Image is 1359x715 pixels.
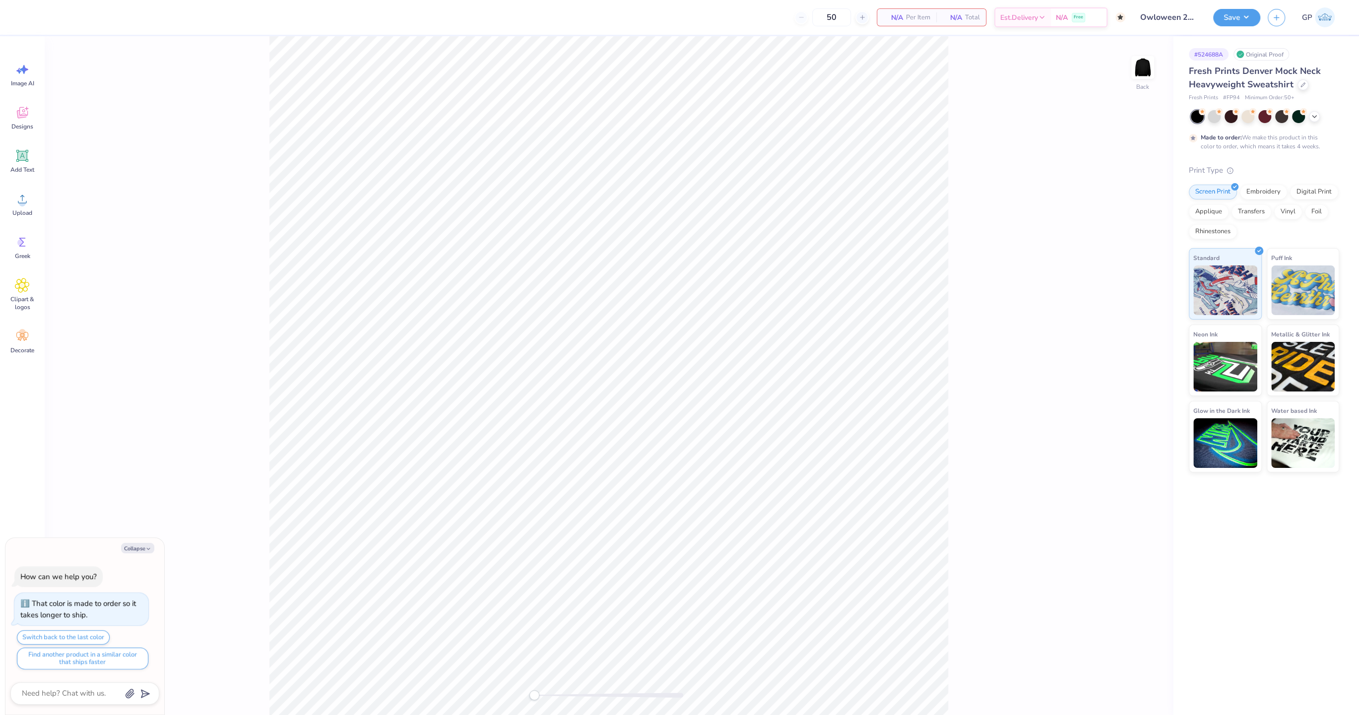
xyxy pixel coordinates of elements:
[1271,405,1317,416] span: Water based Ink
[1074,14,1083,21] span: Free
[1136,82,1149,91] div: Back
[529,690,539,700] div: Accessibility label
[1271,253,1292,263] span: Puff Ink
[1000,12,1038,23] span: Est. Delivery
[1189,94,1218,102] span: Fresh Prints
[17,648,148,669] button: Find another product in a similar color that ships faster
[1133,58,1153,77] img: Back
[1231,204,1271,219] div: Transfers
[1240,185,1287,199] div: Embroidery
[1302,12,1312,23] span: GP
[1290,185,1338,199] div: Digital Print
[1193,265,1257,315] img: Standard
[1245,94,1294,102] span: Minimum Order: 50 +
[10,346,34,354] span: Decorate
[11,123,33,130] span: Designs
[12,209,32,217] span: Upload
[883,12,903,23] span: N/A
[1233,48,1289,61] div: Original Proof
[1193,253,1220,263] span: Standard
[1271,265,1335,315] img: Puff Ink
[1193,342,1257,391] img: Neon Ink
[1189,185,1237,199] div: Screen Print
[11,79,34,87] span: Image AI
[1274,204,1302,219] div: Vinyl
[1315,7,1335,27] img: Gene Padilla
[17,630,110,645] button: Switch back to the last color
[1271,329,1330,339] span: Metallic & Glitter Ink
[15,252,30,260] span: Greek
[812,8,851,26] input: – –
[1213,9,1260,26] button: Save
[1189,65,1321,90] span: Fresh Prints Denver Mock Neck Heavyweight Sweatshirt
[1223,94,1240,102] span: # FP94
[1189,224,1237,239] div: Rhinestones
[1201,133,1323,151] div: We make this product in this color to order, which means it takes 4 weeks.
[1193,405,1250,416] span: Glow in the Dark Ink
[1271,418,1335,468] img: Water based Ink
[1189,48,1229,61] div: # 524688A
[1133,7,1206,27] input: Untitled Design
[1305,204,1328,219] div: Foil
[965,12,980,23] span: Total
[1297,7,1339,27] a: GP
[1056,12,1068,23] span: N/A
[1193,418,1257,468] img: Glow in the Dark Ink
[121,543,154,553] button: Collapse
[6,295,39,311] span: Clipart & logos
[942,12,962,23] span: N/A
[906,12,930,23] span: Per Item
[1193,329,1218,339] span: Neon Ink
[1189,165,1339,176] div: Print Type
[20,572,97,582] div: How can we help you?
[1189,204,1229,219] div: Applique
[1271,342,1335,391] img: Metallic & Glitter Ink
[20,598,136,620] div: That color is made to order so it takes longer to ship.
[1201,133,1242,141] strong: Made to order:
[10,166,34,174] span: Add Text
